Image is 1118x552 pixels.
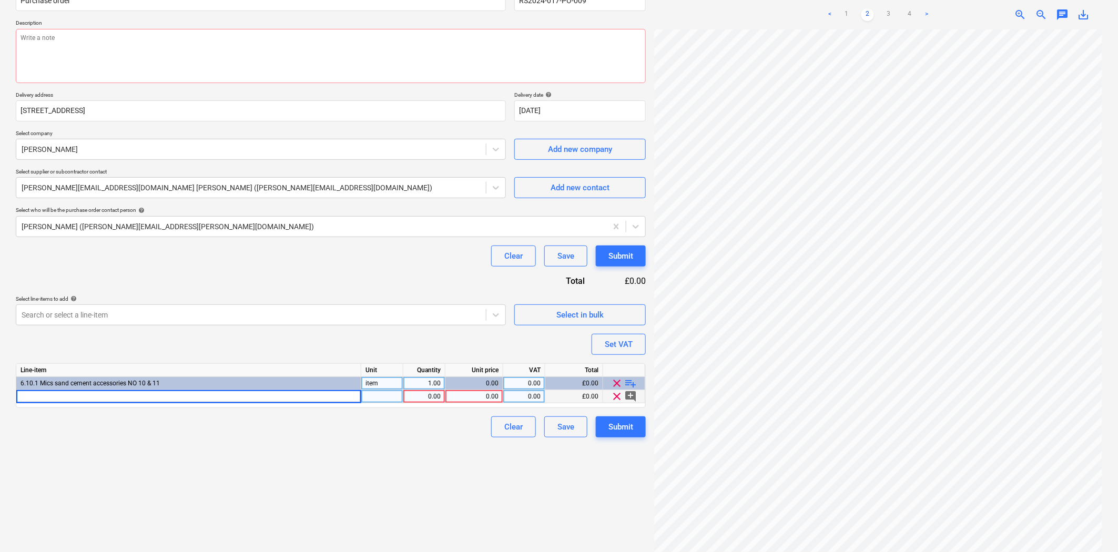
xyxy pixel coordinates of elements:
span: clear [611,390,624,403]
span: help [543,91,552,98]
p: Delivery address [16,91,506,100]
div: Unit [361,364,403,377]
button: Add new contact [514,177,646,198]
button: Clear [491,246,536,267]
a: Page 3 [882,8,895,21]
button: Set VAT [592,334,646,355]
div: Line-item [16,364,361,377]
span: zoom_out [1035,8,1048,21]
div: Total [509,275,602,287]
a: Next page [920,8,933,21]
div: VAT [503,364,545,377]
div: Quantity [403,364,445,377]
iframe: Chat Widget [1065,502,1118,552]
button: Add new company [514,139,646,160]
div: Clear [504,420,523,434]
button: Submit [596,416,646,437]
a: Page 2 is your current page [861,8,874,21]
input: Delivery address [16,100,506,121]
div: Submit [608,249,633,263]
div: 0.00 [408,390,441,403]
a: Previous page [824,8,836,21]
div: Add new company [548,142,612,156]
div: Save [557,420,574,434]
div: Select who will be the purchase order contact person [16,207,646,213]
div: Delivery date [514,91,646,98]
span: help [68,295,77,302]
div: Total [545,364,603,377]
button: Select in bulk [514,304,646,325]
span: zoom_in [1014,8,1026,21]
div: 0.00 [450,390,499,403]
span: chat [1056,8,1069,21]
div: Save [557,249,574,263]
div: Set VAT [605,338,633,351]
p: Select company [16,130,506,139]
div: £0.00 [545,390,603,403]
div: £0.00 [602,275,646,287]
a: Page 1 [840,8,853,21]
button: Clear [491,416,536,437]
div: Clear [504,249,523,263]
p: Select supplier or subcontractor contact [16,168,506,177]
button: Submit [596,246,646,267]
div: Unit price [445,364,503,377]
span: help [136,207,145,213]
div: Select line-items to add [16,295,506,302]
span: save_alt [1077,8,1090,21]
div: £0.00 [545,377,603,390]
a: Page 4 [903,8,916,21]
button: Save [544,246,587,267]
input: Delivery date not specified [514,100,646,121]
span: 6.10.1 Mics sand cement accessories NO 10 & 11 [21,380,160,387]
div: 1.00 [408,377,441,390]
p: Description [16,19,646,28]
span: clear [611,377,624,390]
div: Add new contact [551,181,609,195]
div: Submit [608,420,633,434]
div: Select in bulk [556,308,604,322]
div: item [361,377,403,390]
div: 0.00 [450,377,499,390]
button: Save [544,416,587,437]
span: add_comment [625,390,637,403]
span: playlist_add [625,377,637,390]
div: 0.00 [507,377,541,390]
div: 0.00 [507,390,541,403]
